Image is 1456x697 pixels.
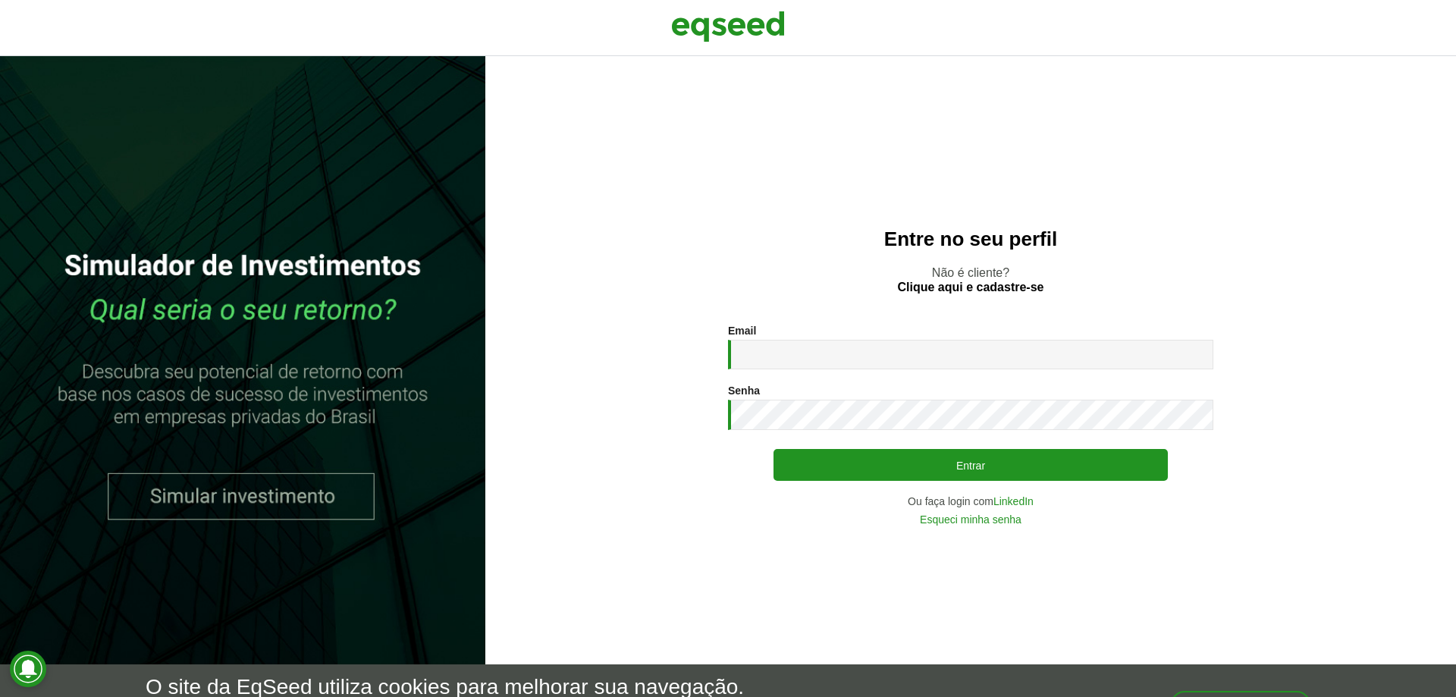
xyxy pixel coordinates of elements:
label: Senha [728,385,760,396]
h2: Entre no seu perfil [516,228,1426,250]
div: Ou faça login com [728,496,1213,507]
label: Email [728,325,756,336]
a: Esqueci minha senha [920,514,1021,525]
a: Clique aqui e cadastre-se [898,281,1044,294]
p: Não é cliente? [516,265,1426,294]
a: LinkedIn [993,496,1034,507]
button: Entrar [773,449,1168,481]
img: EqSeed Logo [671,8,785,46]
